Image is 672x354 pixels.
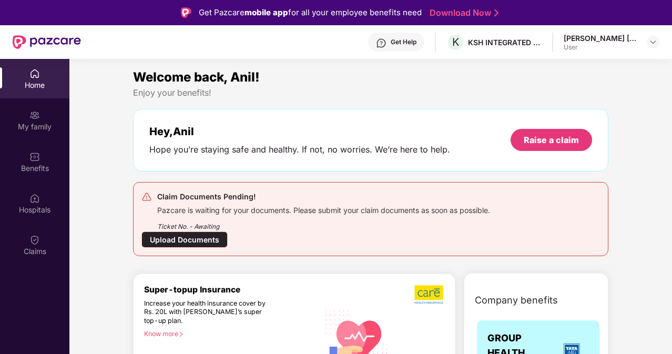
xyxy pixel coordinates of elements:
[157,203,490,215] div: Pazcare is waiting for your documents. Please submit your claim documents as soon as possible.
[178,331,184,337] span: right
[564,43,637,52] div: User
[29,110,40,120] img: svg+xml;base64,PHN2ZyB3aWR0aD0iMjAiIGhlaWdodD0iMjAiIHZpZXdCb3g9IjAgMCAyMCAyMCIgZmlsbD0ibm9uZSIgeG...
[245,7,288,17] strong: mobile app
[144,299,274,326] div: Increase your health insurance cover by Rs. 20L with [PERSON_NAME]’s super top-up plan.
[430,7,495,18] a: Download Now
[181,7,191,18] img: Logo
[414,285,444,305] img: b5dec4f62d2307b9de63beb79f102df3.png
[133,69,260,85] span: Welcome back, Anil!
[144,330,313,337] div: Know more
[494,7,498,18] img: Stroke
[13,35,81,49] img: New Pazcare Logo
[144,285,319,295] div: Super-topup Insurance
[157,190,490,203] div: Claim Documents Pending!
[157,215,490,231] div: Ticket No. - Awaiting
[29,68,40,79] img: svg+xml;base64,PHN2ZyBpZD0iSG9tZSIgeG1sbnM9Imh0dHA6Ly93d3cudzMub3JnLzIwMDAvc3ZnIiB3aWR0aD0iMjAiIG...
[452,36,459,48] span: K
[376,38,386,48] img: svg+xml;base64,PHN2ZyBpZD0iSGVscC0zMngzMiIgeG1sbnM9Imh0dHA6Ly93d3cudzMub3JnLzIwMDAvc3ZnIiB3aWR0aD...
[149,144,450,155] div: Hope you’re staying safe and healthy. If not, no worries. We’re here to help.
[29,235,40,245] img: svg+xml;base64,PHN2ZyBpZD0iQ2xhaW0iIHhtbG5zPSJodHRwOi8vd3d3LnczLm9yZy8yMDAwL3N2ZyIgd2lkdGg9IjIwIi...
[391,38,416,46] div: Get Help
[475,293,558,308] span: Company benefits
[468,37,542,47] div: KSH INTEGRATED LOGISTICS PRIVATE LIMITED
[149,125,450,138] div: Hey, Anil
[199,6,422,19] div: Get Pazcare for all your employee benefits need
[133,87,608,98] div: Enjoy your benefits!
[564,33,637,43] div: [PERSON_NAME] [PERSON_NAME]
[649,38,657,46] img: svg+xml;base64,PHN2ZyBpZD0iRHJvcGRvd24tMzJ4MzIiIHhtbG5zPSJodHRwOi8vd3d3LnczLm9yZy8yMDAwL3N2ZyIgd2...
[524,134,579,146] div: Raise a claim
[29,193,40,204] img: svg+xml;base64,PHN2ZyBpZD0iSG9zcGl0YWxzIiB4bWxucz0iaHR0cDovL3d3dy53My5vcmcvMjAwMC9zdmciIHdpZHRoPS...
[29,151,40,162] img: svg+xml;base64,PHN2ZyBpZD0iQmVuZWZpdHMiIHhtbG5zPSJodHRwOi8vd3d3LnczLm9yZy8yMDAwL3N2ZyIgd2lkdGg9Ij...
[141,231,228,248] div: Upload Documents
[141,191,152,202] img: svg+xml;base64,PHN2ZyB4bWxucz0iaHR0cDovL3d3dy53My5vcmcvMjAwMC9zdmciIHdpZHRoPSIyNCIgaGVpZ2h0PSIyNC...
